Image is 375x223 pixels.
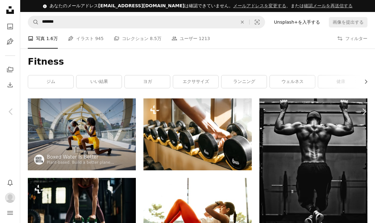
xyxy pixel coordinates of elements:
[143,132,251,137] a: ボトルを持っている人
[221,75,267,88] a: ランニング
[318,75,363,88] a: 健康
[4,176,16,189] button: 通知
[353,81,375,142] a: 次へ
[34,155,44,165] img: Boxed Water Is Betterのプロフィールを見る
[28,56,367,67] h1: Fitness
[173,75,218,88] a: エクササイズ
[150,35,161,42] span: 8.5万
[4,20,16,33] a: 写真
[233,3,286,8] a: メールアドレスを変更する
[76,75,122,88] a: いい結果
[125,75,170,88] a: ヨガ
[270,17,324,27] a: Unsplash+を入手する
[95,35,104,42] span: 945
[28,75,73,88] a: ジム
[28,211,136,217] a: ヘルスクラブでケトルベルを使ったクロストレーニングをしている見分けのつかない運動女性。スペースをコピーします。
[28,98,136,171] img: 黄色い椅子に座る黄色い短パンの女性
[4,35,16,48] a: イラスト
[270,75,315,88] a: ウェルネス
[199,35,210,42] span: 1213
[68,28,104,49] a: イラスト 945
[28,16,39,28] button: Unsplashで検索する
[98,3,184,8] span: [EMAIL_ADDRESS][DOMAIN_NAME]
[47,154,114,160] a: Boxed Water Is Better
[5,193,15,203] img: ユーザーsoyo choのアバター
[172,28,210,49] a: ユーザー 1213
[50,3,353,9] div: あなたのメールアドレス は確認できていません。
[114,28,161,49] a: コレクション 8.5万
[304,3,353,9] button: 確認メールを再送信する
[4,63,16,76] a: コレクション
[337,28,367,49] button: フィルター
[329,17,367,27] button: 画像を提出する
[250,16,265,28] button: ビジュアル検索
[259,176,367,182] a: ワークアウトする男性のグレースケール写真
[28,16,265,28] form: サイト内でビジュアルを探す
[233,3,353,8] span: 、または
[143,98,251,171] img: ボトルを持っている人
[143,211,251,217] a: 室内で運動する女性
[47,160,118,165] a: Plant-based. Build a better planet. ↗
[4,79,16,91] a: ダウンロード履歴
[4,207,16,219] button: メニュー
[4,191,16,204] button: プロフィール
[360,75,367,88] button: リストを右にスクロールする
[235,16,249,28] button: 全てクリア
[28,132,136,137] a: 黄色い椅子に座る黄色い短パンの女性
